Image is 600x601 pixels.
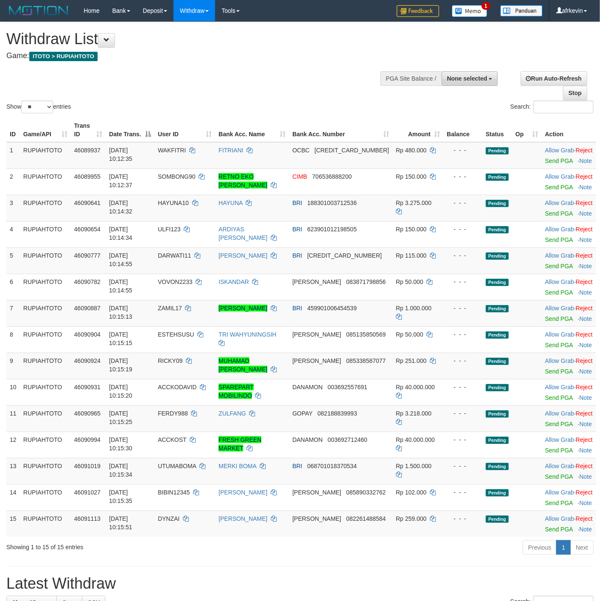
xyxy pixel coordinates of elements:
[447,278,479,286] div: - - -
[545,199,576,206] span: ·
[545,368,573,375] a: Send PGA
[486,516,509,523] span: Pending
[580,236,592,243] a: Note
[580,473,592,480] a: Note
[158,199,189,206] span: HAYUNA10
[545,410,576,417] span: ·
[21,101,53,113] select: Showentries
[158,357,182,364] span: RICKY09
[545,447,573,454] a: Send PGA
[219,305,267,312] a: [PERSON_NAME]
[20,353,71,379] td: RUPIAHTOTO
[380,71,441,86] div: PGA Site Balance /
[219,436,261,452] a: FRESH GREEN MARKET
[545,384,576,390] span: ·
[542,195,596,221] td: ·
[533,101,594,113] input: Search:
[545,357,574,364] a: Allow Grab
[109,463,132,478] span: [DATE] 10:15:34
[292,199,302,206] span: BRI
[6,484,20,511] td: 14
[393,118,443,142] th: Amount: activate to sort column ascending
[542,405,596,432] td: ·
[158,463,196,469] span: UTUMABOMA
[442,71,498,86] button: None selected
[556,540,571,555] a: 1
[6,575,594,592] h1: Latest Withdraw
[292,331,341,338] span: [PERSON_NAME]
[307,199,357,206] span: Copy 188301003712536 to clipboard
[20,169,71,195] td: RUPIAHTOTO
[158,436,186,443] span: ACCKOST
[6,142,20,169] td: 1
[545,199,574,206] a: Allow Grab
[289,118,393,142] th: Bank Acc. Number: activate to sort column ascending
[576,357,593,364] a: Reject
[158,173,196,180] span: SOMBONG90
[6,52,392,60] h4: Game:
[292,252,302,259] span: BRI
[580,210,592,217] a: Note
[576,226,593,233] a: Reject
[576,252,593,259] a: Reject
[396,384,435,390] span: Rp 40.000.000
[580,394,592,401] a: Note
[576,331,593,338] a: Reject
[6,195,20,221] td: 3
[397,5,439,17] img: Feedback.jpg
[158,278,193,285] span: VOVON2233
[106,118,154,142] th: Date Trans.: activate to sort column descending
[346,331,386,338] span: Copy 085135850569 to clipboard
[74,252,101,259] span: 46090777
[20,300,71,326] td: RUPIAHTOTO
[545,421,573,427] a: Send PGA
[447,383,479,391] div: - - -
[542,484,596,511] td: ·
[545,173,574,180] a: Allow Grab
[545,305,574,312] a: Allow Grab
[545,210,573,217] a: Send PGA
[486,384,509,391] span: Pending
[580,263,592,270] a: Note
[545,384,574,390] a: Allow Grab
[292,305,302,312] span: BRI
[396,173,426,180] span: Rp 150.000
[580,447,592,454] a: Note
[307,226,357,233] span: Copy 623901012198505 to clipboard
[219,252,267,259] a: [PERSON_NAME]
[486,358,509,365] span: Pending
[545,184,573,191] a: Send PGA
[576,410,593,417] a: Reject
[576,199,593,206] a: Reject
[542,326,596,353] td: ·
[312,173,352,180] span: Copy 706536888200 to clipboard
[545,305,576,312] span: ·
[486,200,509,207] span: Pending
[576,173,593,180] a: Reject
[317,410,357,417] span: Copy 082188839993 to clipboard
[74,278,101,285] span: 46090782
[20,221,71,247] td: RUPIAHTOTO
[74,489,101,496] span: 46091027
[542,169,596,195] td: ·
[346,489,386,496] span: Copy 085890332762 to clipboard
[6,101,71,113] label: Show entries
[396,410,432,417] span: Rp 3.218.000
[219,384,253,399] a: SPAREPART MOBILINDO
[545,515,574,522] a: Allow Grab
[545,515,576,522] span: ·
[6,353,20,379] td: 9
[486,410,509,418] span: Pending
[576,384,593,390] a: Reject
[447,225,479,233] div: - - -
[447,75,488,82] span: None selected
[219,331,276,338] a: TRI WAHYUNINGSIH
[542,353,596,379] td: ·
[510,101,594,113] label: Search:
[314,147,389,154] span: Copy 693818855456 to clipboard
[20,118,71,142] th: Game/API: activate to sort column ascending
[563,86,587,100] a: Stop
[396,331,423,338] span: Rp 50.000
[542,118,596,142] th: Action
[542,300,596,326] td: ·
